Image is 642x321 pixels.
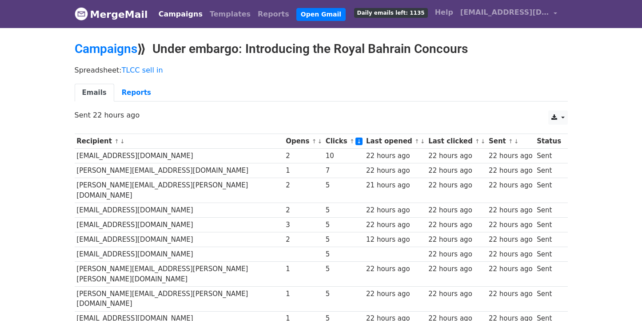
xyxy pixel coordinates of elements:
[366,220,424,230] div: 22 hours ago
[428,180,484,191] div: 22 hours ago
[155,5,206,23] a: Campaigns
[460,7,549,18] span: [EMAIL_ADDRESS][DOMAIN_NAME]
[514,138,519,145] a: ↓
[75,110,568,120] p: Sent 22 hours ago
[489,205,533,215] div: 22 hours ago
[534,163,563,178] td: Sent
[489,264,533,274] div: 22 hours ago
[326,220,362,230] div: 5
[286,220,321,230] div: 3
[489,235,533,245] div: 22 hours ago
[120,138,125,145] a: ↓
[534,247,563,262] td: Sent
[534,232,563,247] td: Sent
[351,4,431,21] a: Daily emails left: 1135
[75,163,284,178] td: [PERSON_NAME][EMAIL_ADDRESS][DOMAIN_NAME]
[75,218,284,232] td: [EMAIL_ADDRESS][DOMAIN_NAME]
[75,84,114,102] a: Emails
[206,5,254,23] a: Templates
[75,134,284,149] th: Recipient
[312,138,317,145] a: ↑
[534,262,563,287] td: Sent
[323,134,364,149] th: Clicks
[534,178,563,203] td: Sent
[431,4,457,21] a: Help
[286,289,321,299] div: 1
[428,205,484,215] div: 22 hours ago
[254,5,293,23] a: Reports
[428,220,484,230] div: 22 hours ago
[489,220,533,230] div: 22 hours ago
[486,134,534,149] th: Sent
[534,203,563,217] td: Sent
[286,151,321,161] div: 2
[122,66,163,74] a: TLCC sell in
[534,149,563,163] td: Sent
[75,262,284,287] td: [PERSON_NAME][EMAIL_ADDRESS][PERSON_NAME][PERSON_NAME][DOMAIN_NAME]
[114,84,159,102] a: Reports
[75,149,284,163] td: [EMAIL_ADDRESS][DOMAIN_NAME]
[75,5,148,24] a: MergeMail
[75,65,568,75] p: Spreadsheet:
[326,166,362,176] div: 7
[296,8,346,21] a: Open Gmail
[489,166,533,176] div: 22 hours ago
[317,138,322,145] a: ↓
[426,134,486,149] th: Last clicked
[75,41,568,57] h2: ⟫ Under embargo: Introducing the Royal Bahrain Concours
[366,235,424,245] div: 12 hours ago
[366,264,424,274] div: 22 hours ago
[489,249,533,260] div: 22 hours ago
[75,232,284,247] td: [EMAIL_ADDRESS][DOMAIN_NAME]
[475,138,480,145] a: ↑
[326,249,362,260] div: 5
[286,180,321,191] div: 2
[326,264,362,274] div: 5
[286,205,321,215] div: 2
[326,180,362,191] div: 5
[534,134,563,149] th: Status
[75,286,284,311] td: [PERSON_NAME][EMAIL_ADDRESS][PERSON_NAME][DOMAIN_NAME]
[75,7,88,20] img: MergeMail logo
[326,151,362,161] div: 10
[75,203,284,217] td: [EMAIL_ADDRESS][DOMAIN_NAME]
[366,180,424,191] div: 21 hours ago
[415,138,419,145] a: ↑
[428,235,484,245] div: 22 hours ago
[366,166,424,176] div: 22 hours ago
[75,41,137,56] a: Campaigns
[326,289,362,299] div: 5
[326,205,362,215] div: 5
[428,249,484,260] div: 22 hours ago
[114,138,119,145] a: ↑
[489,151,533,161] div: 22 hours ago
[366,289,424,299] div: 22 hours ago
[355,138,363,145] a: ↓
[428,151,484,161] div: 22 hours ago
[457,4,561,24] a: [EMAIL_ADDRESS][DOMAIN_NAME]
[75,247,284,262] td: [EMAIL_ADDRESS][DOMAIN_NAME]
[428,264,484,274] div: 22 hours ago
[283,134,323,149] th: Opens
[286,264,321,274] div: 1
[428,166,484,176] div: 22 hours ago
[481,138,486,145] a: ↓
[366,151,424,161] div: 22 hours ago
[354,8,428,18] span: Daily emails left: 1135
[534,218,563,232] td: Sent
[75,178,284,203] td: [PERSON_NAME][EMAIL_ADDRESS][PERSON_NAME][DOMAIN_NAME]
[350,138,355,145] a: ↑
[428,289,484,299] div: 22 hours ago
[534,286,563,311] td: Sent
[366,205,424,215] div: 22 hours ago
[286,235,321,245] div: 2
[326,235,362,245] div: 5
[286,166,321,176] div: 1
[420,138,425,145] a: ↓
[508,138,513,145] a: ↑
[489,289,533,299] div: 22 hours ago
[364,134,426,149] th: Last opened
[489,180,533,191] div: 22 hours ago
